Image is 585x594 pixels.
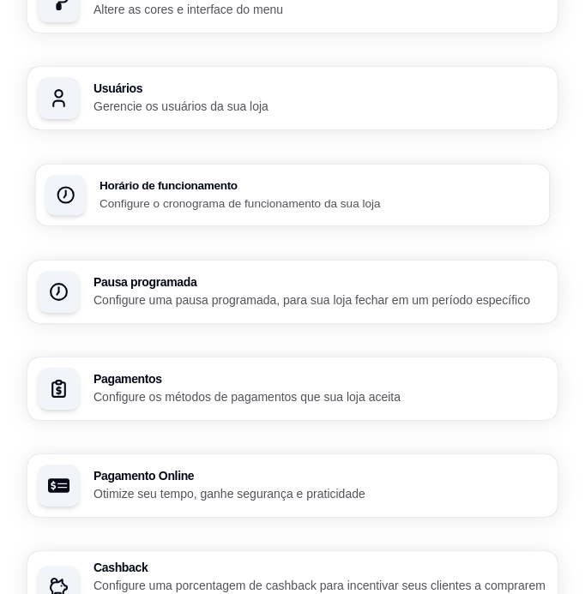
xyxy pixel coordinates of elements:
h3: Pagamentos [93,373,547,385]
button: Pausa programadaConfigure uma pausa programada, para sua loja fechar em um período específico [27,261,558,323]
h3: Cashback [93,561,547,573]
h3: Horário de funcionamento [100,179,540,191]
button: Horário de funcionamentoConfigure o cronograma de funcionamento da sua loja [35,165,549,225]
p: Configure os métodos de pagamentos que sua loja aceita [93,388,547,405]
h3: Pagamento Online [93,470,547,482]
h3: Usuários [93,82,547,94]
button: Pagamento OnlineOtimize seu tempo, ganhe segurança e praticidade [27,454,558,517]
h3: Pausa programada [93,276,547,288]
button: PagamentosConfigure os métodos de pagamentos que sua loja aceita [27,357,558,420]
p: Gerencie os usuários da sua loja [93,98,547,115]
p: Altere as cores e interface do menu [93,1,547,18]
button: UsuáriosGerencie os usuários da sua loja [27,67,558,129]
p: Otimize seu tempo, ganhe segurança e praticidade [93,485,547,502]
p: Configure uma pausa programada, para sua loja fechar em um período específico [93,291,547,309]
p: Configure o cronograma de funcionamento da sua loja [100,195,540,211]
